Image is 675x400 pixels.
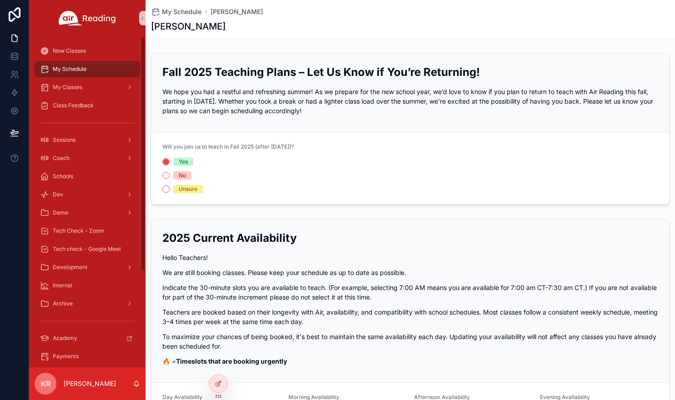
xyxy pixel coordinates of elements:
span: Class Feedback [53,102,94,109]
div: Unsure [179,185,197,193]
h2: 2025 Current Availability [162,230,658,245]
p: To maximize your chances of being booked, it's best to maintain the same availability each day. U... [162,332,658,351]
h2: Fall 2025 Teaching Plans – Let Us Know if You’re Returning! [162,65,658,80]
div: scrollable content [29,36,146,367]
span: My Classes [53,84,82,91]
span: Internal [53,282,72,289]
span: Will you join us to teach in Fall 2025 (after [DATE])? [162,143,294,150]
a: Sessions [35,132,140,148]
p: We hope you had a restful and refreshing summer! As we prepare for the new school year, we’d love... [162,87,658,115]
span: KR [41,378,50,389]
a: Class Feedback [35,97,140,114]
span: Demo [53,209,68,216]
img: App logo [59,11,116,25]
a: Internal [35,277,140,294]
span: Development [53,264,87,271]
a: Tech check - Google Meet [35,241,140,257]
span: Schools [53,173,73,180]
a: Demo [35,205,140,221]
a: [PERSON_NAME] [211,7,263,16]
strong: Timeslots that are booking urgently [176,357,287,365]
a: Archive [35,295,140,312]
h1: [PERSON_NAME] [151,20,226,33]
div: Yes [179,158,188,166]
span: Sessions [53,136,76,144]
a: Payments [35,348,140,365]
a: New Classes [35,43,140,59]
span: My Schedule [162,7,201,16]
span: My Schedule [53,65,86,73]
a: My Schedule [151,7,201,16]
a: Tech Check - Zoom [35,223,140,239]
a: Development [35,259,140,275]
div: No [179,171,186,180]
span: Archive [53,300,73,307]
a: Academy [35,330,140,346]
p: [PERSON_NAME] [64,379,116,388]
a: My Classes [35,79,140,95]
span: Dev [53,191,63,198]
p: Indicate the 30-minute slots you are available to teach. (For example, selecting 7:00 AM means yo... [162,283,658,302]
a: My Schedule [35,61,140,77]
p: Teachers are booked based on their longevity with Air, availability, and compatibility with schoo... [162,307,658,326]
span: Tech check - Google Meet [53,245,121,253]
span: Payments [53,353,79,360]
span: Tech Check - Zoom [53,227,104,235]
a: Coach [35,150,140,166]
span: Academy [53,335,77,342]
p: Hello Teachers! [162,253,658,262]
a: Schools [35,168,140,185]
span: New Classes [53,47,86,55]
span: Coach [53,155,70,162]
p: We are still booking classes. Please keep your schedule as up to date as possible. [162,268,658,277]
p: 🔥 = [162,356,658,366]
a: Dev [35,186,140,203]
